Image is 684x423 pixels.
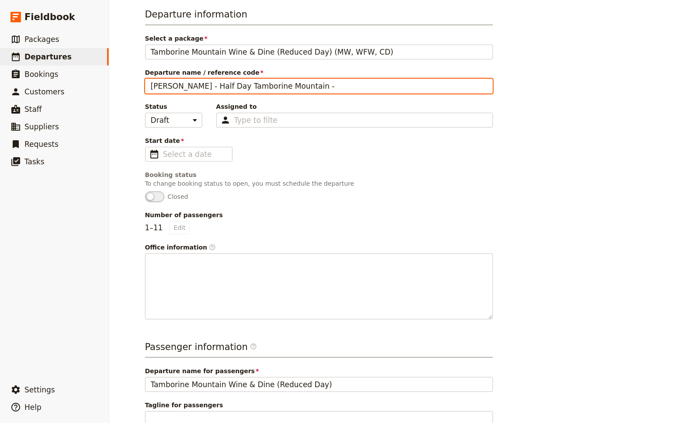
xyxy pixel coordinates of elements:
span: Number of passengers [145,211,493,219]
span: Start date [145,136,493,145]
span: Packages [24,35,59,44]
input: Start date​ [163,149,227,159]
input: Departure name / reference code [145,79,493,94]
span: ​ [250,343,257,354]
span: Departure name / reference code [145,68,493,77]
span: Requests [24,140,59,149]
span: ​ [209,244,216,251]
span: Fieldbook [24,10,75,24]
span: ​ [149,149,160,159]
span: Assigned to [216,102,493,111]
span: Tasks [24,157,45,166]
span: Suppliers [24,122,59,131]
button: Number of passengers1–11 [170,221,189,234]
span: Select a package [145,34,493,43]
span: Departures [24,52,72,61]
span: Settings [24,385,55,394]
div: Office information [145,243,493,252]
p: To change booking status to open, you must schedule the departure [145,179,493,188]
span: ​ [250,343,257,350]
span: Tagline for passengers [145,401,493,409]
span: Help [24,403,42,412]
span: Tamborine Mountain Wine & Dine (Reduced Day) (MW, WFW, CD) [151,47,394,57]
span: Staff [24,105,42,114]
div: Booking status [145,170,493,179]
span: Customers [24,87,64,96]
input: Departure name for passengers [145,377,493,392]
input: Assigned to [234,115,278,125]
span: Bookings [24,70,58,79]
h3: Passenger information [145,340,493,358]
span: Status [145,102,202,111]
p: 1 – 11 [145,221,190,234]
select: Status [145,113,202,128]
span: Departure name for passengers [145,367,493,375]
span: Closed [168,192,188,201]
h3: Departure information [145,8,493,25]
